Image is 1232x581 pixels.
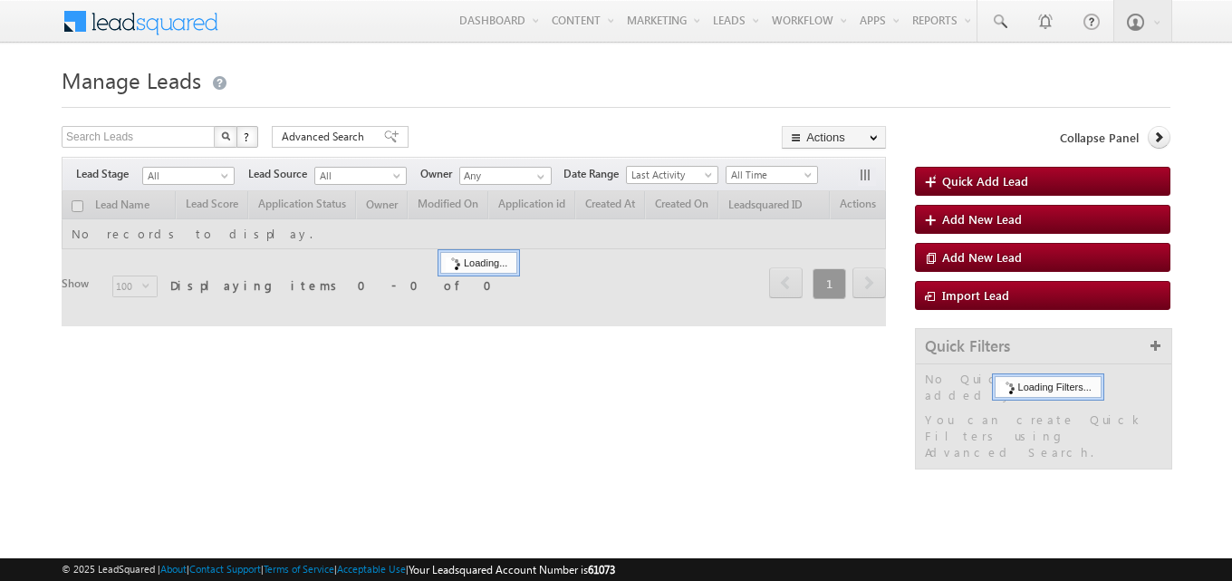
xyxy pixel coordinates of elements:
span: Last Activity [627,167,713,183]
a: Terms of Service [264,563,334,575]
a: All Time [726,166,818,184]
a: Contact Support [189,563,261,575]
span: Manage Leads [62,65,201,94]
button: ? [236,126,258,148]
span: Add New Lead [942,249,1022,265]
button: Actions [782,126,886,149]
a: Acceptable Use [337,563,406,575]
span: Advanced Search [282,129,370,145]
span: Quick Add Lead [942,173,1028,189]
span: 61073 [588,563,615,576]
img: Search [221,131,230,140]
span: Date Range [563,166,626,182]
span: ? [244,129,252,144]
a: Last Activity [626,166,718,184]
span: Import Lead [942,287,1009,303]
span: © 2025 LeadSquared | | | | | [62,561,615,578]
a: All [314,167,407,185]
span: All [143,168,229,184]
a: Show All Items [527,168,550,186]
span: Lead Stage [76,166,142,182]
div: Loading... [440,252,517,274]
span: All Time [727,167,813,183]
div: Loading Filters... [995,376,1102,398]
span: Owner [420,166,459,182]
span: Add New Lead [942,211,1022,227]
a: About [160,563,187,575]
a: All [142,167,235,185]
span: All [315,168,401,184]
span: Collapse Panel [1060,130,1139,146]
span: Your Leadsquared Account Number is [409,563,615,576]
span: Lead Source [248,166,314,182]
input: Type to Search [459,167,552,185]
